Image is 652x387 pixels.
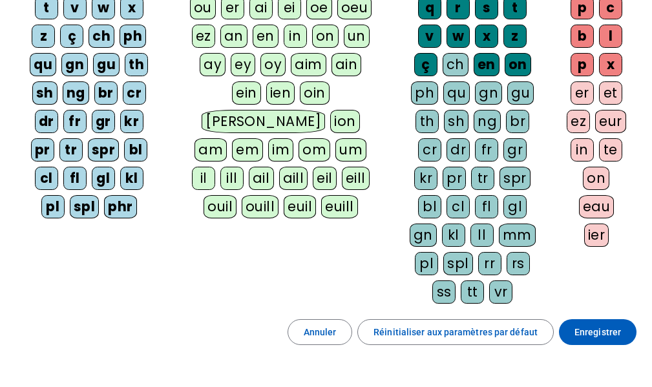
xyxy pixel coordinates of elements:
[249,167,274,190] div: ail
[579,195,615,218] div: eau
[204,195,237,218] div: ouil
[202,110,325,133] div: [PERSON_NAME]
[583,167,609,190] div: on
[500,167,531,190] div: spr
[31,138,54,162] div: pr
[41,195,65,218] div: pl
[32,25,55,48] div: z
[478,252,501,275] div: rr
[195,138,227,162] div: am
[470,224,494,247] div: ll
[60,25,83,48] div: ç
[268,138,293,162] div: im
[418,25,441,48] div: v
[300,81,330,105] div: oin
[63,167,87,190] div: fl
[232,81,261,105] div: ein
[443,252,473,275] div: spl
[599,81,622,105] div: et
[503,25,527,48] div: z
[331,53,362,76] div: ain
[284,195,316,218] div: euil
[475,138,498,162] div: fr
[242,195,279,218] div: ouill
[414,167,437,190] div: kr
[507,252,530,275] div: rs
[92,110,115,133] div: gr
[571,53,594,76] div: p
[444,110,468,133] div: sh
[443,53,468,76] div: ch
[32,81,58,105] div: sh
[89,25,114,48] div: ch
[35,110,58,133] div: dr
[443,81,470,105] div: qu
[474,53,500,76] div: en
[567,110,590,133] div: ez
[232,138,263,162] div: em
[279,167,308,190] div: aill
[373,324,538,340] span: Réinitialiser aux paramètres par défaut
[475,25,498,48] div: x
[571,138,594,162] div: in
[231,53,255,76] div: ey
[291,53,326,76] div: aim
[475,81,502,105] div: gn
[220,25,247,48] div: an
[447,25,470,48] div: w
[284,25,307,48] div: in
[443,167,466,190] div: pr
[461,280,484,304] div: tt
[335,138,366,162] div: um
[61,53,88,76] div: gn
[192,167,215,190] div: il
[344,25,370,48] div: un
[415,252,438,275] div: pl
[342,167,370,190] div: eill
[200,53,226,76] div: ay
[475,195,498,218] div: fl
[220,167,244,190] div: ill
[93,53,120,76] div: gu
[63,110,87,133] div: fr
[432,280,456,304] div: ss
[506,110,529,133] div: br
[124,138,147,162] div: bl
[288,319,353,345] button: Annuler
[30,53,56,76] div: qu
[92,167,115,190] div: gl
[415,110,439,133] div: th
[313,167,337,190] div: eil
[489,280,512,304] div: vr
[357,319,554,345] button: Réinitialiser aux paramètres par défaut
[123,81,146,105] div: cr
[505,53,531,76] div: on
[571,25,594,48] div: b
[418,138,441,162] div: cr
[125,53,148,76] div: th
[70,195,100,218] div: spl
[299,138,330,162] div: om
[321,195,357,218] div: euill
[104,195,137,218] div: phr
[410,224,437,247] div: gn
[192,25,215,48] div: ez
[574,324,621,340] span: Enregistrer
[120,110,143,133] div: kr
[507,81,534,105] div: gu
[595,110,626,133] div: eur
[120,167,143,190] div: kl
[63,81,89,105] div: ng
[94,81,118,105] div: br
[559,319,636,345] button: Enregistrer
[414,53,437,76] div: ç
[442,224,465,247] div: kl
[88,138,120,162] div: spr
[571,81,594,105] div: er
[599,53,622,76] div: x
[253,25,279,48] div: en
[260,53,286,76] div: oy
[474,110,501,133] div: ng
[304,324,337,340] span: Annuler
[59,138,83,162] div: tr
